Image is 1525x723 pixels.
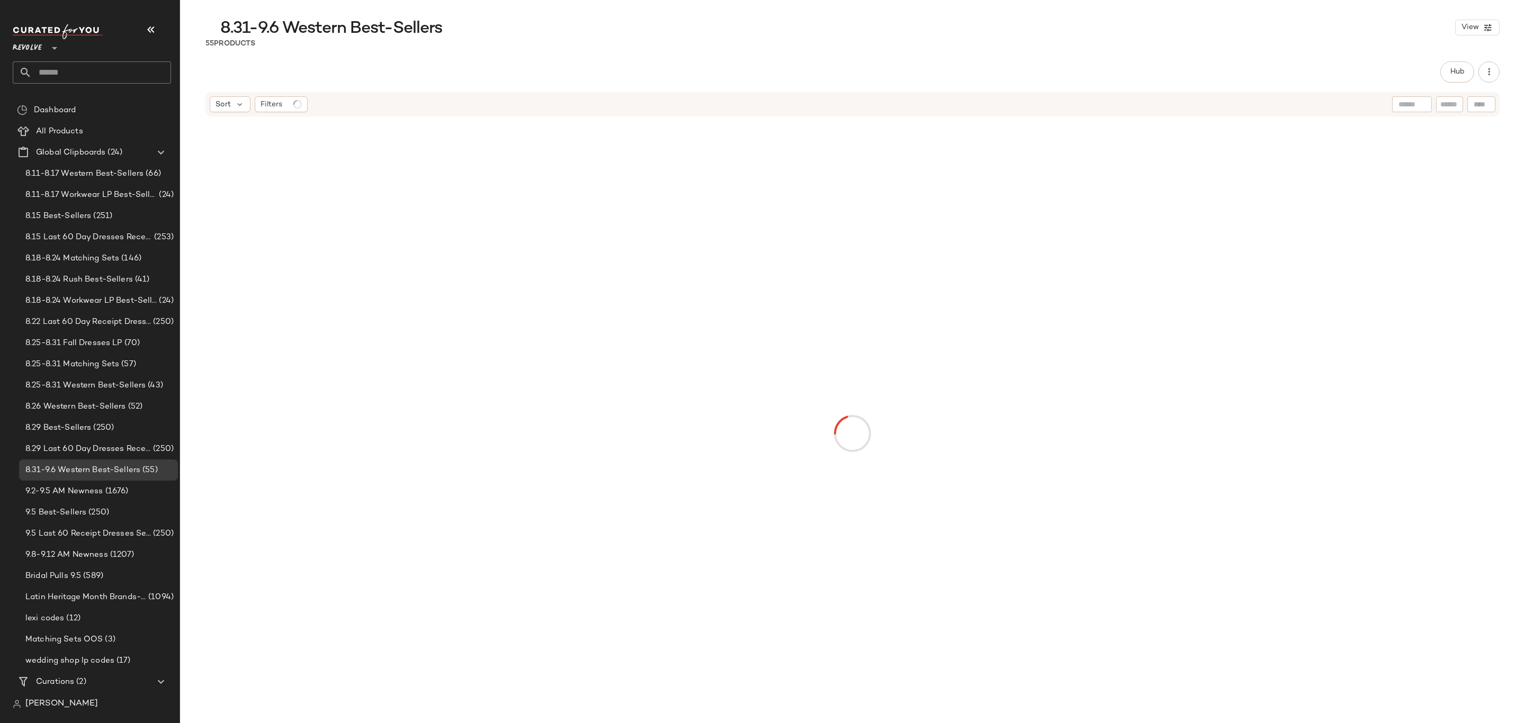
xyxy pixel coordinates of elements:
span: 8.18-8.24 Workwear LP Best-Sellers [25,295,157,307]
span: 9.5 Best-Sellers [25,507,86,519]
span: 8.31-9.6 Western Best-Sellers [25,464,140,476]
span: Global Clipboards [36,147,105,159]
span: lexi codes [25,612,64,625]
span: Revolve [13,36,42,55]
span: Filters [261,99,282,110]
span: (70) [122,337,140,349]
span: (57) [119,358,136,370]
span: All Products [36,125,83,138]
span: (250) [151,528,174,540]
span: (43) [146,379,163,392]
span: (251) [91,210,112,222]
span: (589) [81,570,103,582]
span: View [1461,23,1479,32]
span: 8.22 Last 60 Day Receipt Dresses [25,316,151,328]
span: 8.18-8.24 Matching Sets [25,252,119,265]
span: Matching Sets OOS [25,634,103,646]
span: 9.8-9.12 AM Newness [25,549,108,561]
span: Hub [1450,68,1465,76]
span: 8.15 Best-Sellers [25,210,91,222]
span: (3) [103,634,115,646]
span: (250) [91,422,114,434]
span: (41) [133,274,150,286]
div: Products [205,38,255,49]
span: Dashboard [34,104,76,116]
span: (250) [86,507,109,519]
span: 9.5 Last 60 Receipt Dresses Selling [25,528,151,540]
span: 8.25-8.31 Matching Sets [25,358,119,370]
span: (250) [151,443,174,455]
img: svg%3e [17,105,28,115]
span: 8.29 Best-Sellers [25,422,91,434]
button: View [1455,20,1500,35]
span: (52) [126,401,143,413]
span: (1676) [103,485,129,498]
span: (1207) [108,549,134,561]
span: Latin Heritage Month Brands- DO NOT DELETE [25,591,146,603]
button: Hub [1440,61,1474,83]
span: (55) [140,464,158,476]
span: Curations [36,676,74,688]
span: 8.18-8.24 Rush Best-Sellers [25,274,133,286]
span: (12) [64,612,80,625]
span: 8.11-8.17 Western Best-Sellers [25,168,143,180]
span: (17) [114,655,131,667]
span: 8.11-8.17 Workwear LP Best-Sellers [25,189,157,201]
span: 9.2-9.5 AM Newness [25,485,103,498]
span: 8.29 Last 60 Day Dresses Receipts [25,443,151,455]
span: 8.25-8.31 Western Best-Sellers [25,379,146,392]
span: (24) [105,147,122,159]
span: 8.26 Western Best-Sellers [25,401,126,413]
img: cfy_white_logo.C9jOOHJF.svg [13,24,103,39]
span: [PERSON_NAME] [25,698,98,710]
span: (66) [143,168,161,180]
span: wedding shop lp codes [25,655,114,667]
span: 55 [205,40,214,48]
span: 8.15 Last 60 Day Dresses Receipt [25,231,152,243]
span: 8.25-8.31 Fall Dresses LP [25,337,122,349]
span: 8.31-9.6 Western Best-Sellers [220,18,442,39]
span: Bridal Pulls 9.5 [25,570,81,582]
span: Sort [216,99,231,110]
span: (146) [119,252,141,265]
span: (250) [151,316,174,328]
span: (2) [74,676,86,688]
span: (253) [152,231,174,243]
span: (1094) [146,591,174,603]
span: (24) [157,295,174,307]
span: (24) [157,189,174,201]
img: svg%3e [13,700,21,708]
